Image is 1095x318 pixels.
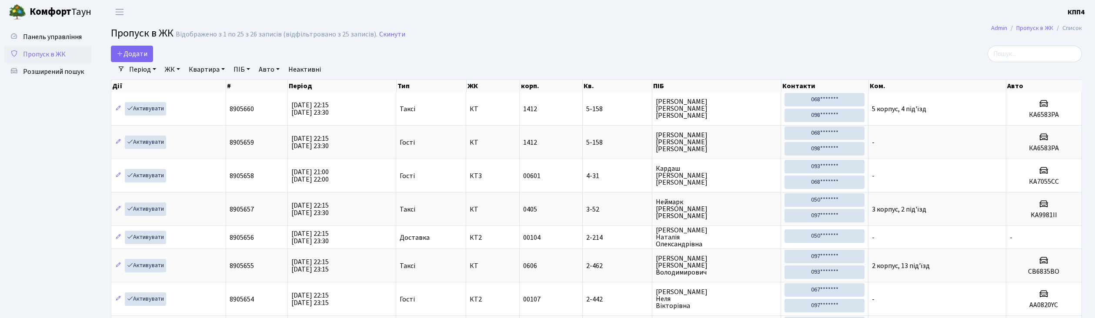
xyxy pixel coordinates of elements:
span: [DATE] 22:15 [DATE] 23:15 [291,291,329,308]
a: Квартира [185,62,228,77]
span: - [1010,233,1012,242]
img: logo.png [9,3,26,21]
th: Авто [1006,80,1082,92]
nav: breadcrumb [978,19,1095,37]
span: Кардаш [PERSON_NAME] [PERSON_NAME] [656,165,778,186]
span: Таксі [400,206,415,213]
a: Пропуск в ЖК [1016,23,1053,33]
button: Переключити навігацію [109,5,130,19]
span: Доставка [400,234,430,241]
a: Активувати [125,136,166,149]
span: - [872,171,875,181]
span: Таксі [400,106,415,113]
th: Період [288,80,397,92]
h5: КА6583РА [1010,111,1078,119]
span: КТ [470,106,516,113]
h5: АА0820YС [1010,301,1078,309]
span: - [872,233,875,242]
span: 2-442 [586,296,648,303]
span: 00601 [523,171,541,181]
span: Пропуск в ЖК [111,26,174,41]
span: [PERSON_NAME] Неля Вікторівна [656,288,778,309]
div: Відображено з 1 по 25 з 26 записів (відфільтровано з 25 записів). [176,30,377,39]
span: [PERSON_NAME] [PERSON_NAME] [PERSON_NAME] [656,132,778,152]
span: [DATE] 22:15 [DATE] 23:30 [291,229,329,246]
span: 5 корпус, 4 під'їзд [872,104,926,114]
span: [PERSON_NAME] [PERSON_NAME] [PERSON_NAME] [656,98,778,119]
h5: КА7055СС [1010,178,1078,186]
span: - [872,295,875,304]
th: Дії [111,80,226,92]
span: 8905656 [230,233,254,242]
a: ПІБ [230,62,254,77]
a: Admin [991,23,1007,33]
span: 3-52 [586,206,648,213]
span: [DATE] 22:15 [DATE] 23:30 [291,134,329,151]
th: Тип [397,80,467,92]
span: 8905654 [230,295,254,304]
span: Гості [400,172,415,179]
a: КПП4 [1068,7,1085,17]
h5: KA9981II [1010,211,1078,219]
span: 1412 [523,104,537,114]
a: Активувати [125,292,166,306]
span: Таун [30,5,91,20]
span: 00107 [523,295,541,304]
th: Ком. [869,80,1006,92]
span: Панель управління [23,32,82,42]
span: КТ [470,139,516,146]
span: Неймарк [PERSON_NAME] [PERSON_NAME] [656,199,778,219]
span: КТ [470,262,516,269]
input: Пошук... [988,46,1082,62]
th: # [226,80,288,92]
span: 4-31 [586,172,648,179]
a: Активувати [125,102,166,116]
a: Панель управління [4,28,91,46]
a: Скинути [379,30,405,39]
a: Неактивні [285,62,324,77]
a: Період [126,62,160,77]
a: Активувати [125,231,166,244]
span: 8905658 [230,171,254,181]
span: [PERSON_NAME] [PERSON_NAME] Володимирович [656,255,778,276]
h5: СВ6835ВО [1010,268,1078,276]
span: КТ2 [470,296,516,303]
th: ЖК [467,80,520,92]
span: Пропуск в ЖК [23,50,66,59]
span: 0606 [523,261,537,271]
span: [DATE] 21:00 [DATE] 22:00 [291,167,329,184]
th: Кв. [583,80,652,92]
a: Розширений пошук [4,63,91,80]
a: Активувати [125,259,166,272]
span: Гості [400,139,415,146]
span: [DATE] 22:15 [DATE] 23:30 [291,201,329,218]
span: 0405 [523,205,537,214]
span: 2-462 [586,262,648,269]
th: корп. [520,80,583,92]
span: - [872,138,875,147]
a: Пропуск в ЖК [4,46,91,63]
span: 8905657 [230,205,254,214]
span: 00104 [523,233,541,242]
span: КТ3 [470,172,516,179]
span: 5-158 [586,106,648,113]
span: Таксі [400,262,415,269]
span: 1412 [523,138,537,147]
span: 2 корпус, 13 під'їзд [872,261,930,271]
span: Гості [400,296,415,303]
a: Активувати [125,202,166,216]
a: Додати [111,46,153,62]
th: Контакти [781,80,869,92]
a: Авто [255,62,283,77]
a: Активувати [125,169,166,182]
span: 8905659 [230,138,254,147]
span: КТ2 [470,234,516,241]
h5: КА6583РА [1010,144,1078,152]
span: 8905660 [230,104,254,114]
span: КТ [470,206,516,213]
span: [PERSON_NAME] Наталія Олександрівна [656,227,778,248]
span: Розширений пошук [23,67,84,76]
a: ЖК [161,62,184,77]
span: [DATE] 22:15 [DATE] 23:30 [291,100,329,117]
